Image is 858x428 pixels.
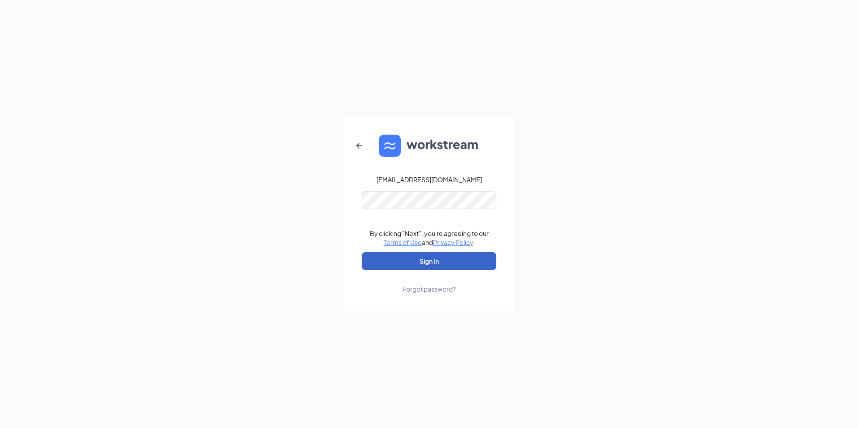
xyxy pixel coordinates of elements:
[362,252,496,270] button: Sign In
[376,175,482,184] div: [EMAIL_ADDRESS][DOMAIN_NAME]
[370,229,489,247] div: By clicking "Next", you're agreeing to our and .
[348,135,370,157] button: ArrowLeftNew
[433,238,473,246] a: Privacy Policy
[384,238,422,246] a: Terms of Use
[354,140,364,151] svg: ArrowLeftNew
[403,270,456,293] a: Forgot password?
[379,135,479,157] img: WS logo and Workstream text
[403,284,456,293] div: Forgot password?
